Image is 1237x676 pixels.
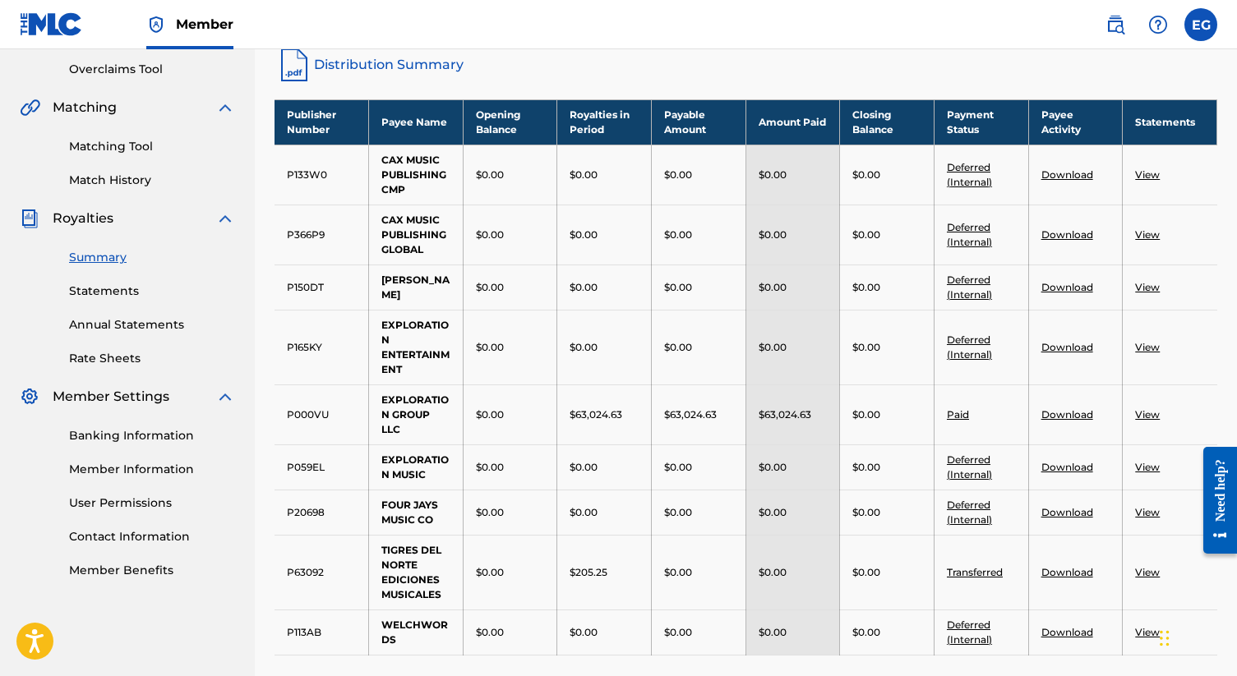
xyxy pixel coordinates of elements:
a: Download [1041,228,1093,241]
a: Download [1041,626,1093,638]
p: $0.00 [476,280,504,295]
a: Deferred (Internal) [947,499,992,526]
td: P113AB [275,609,369,655]
p: $0.00 [570,625,598,640]
th: Opening Balance [463,99,557,145]
img: expand [215,209,235,228]
p: $0.00 [759,625,787,640]
p: $0.00 [759,565,787,580]
td: [PERSON_NAME] [369,264,464,310]
th: Amount Paid [745,99,840,145]
th: Payment Status [934,99,1028,145]
p: $0.00 [664,280,692,295]
a: View [1135,566,1160,578]
div: Drag [1160,614,1170,663]
p: $0.00 [759,280,787,295]
a: Download [1041,168,1093,181]
p: $0.00 [759,168,787,182]
div: User Menu [1184,8,1217,41]
th: Closing Balance [840,99,935,145]
p: $0.00 [476,340,504,355]
img: help [1148,15,1168,34]
a: View [1135,168,1160,181]
a: View [1135,281,1160,293]
td: P059EL [275,444,369,490]
p: $0.00 [852,460,880,475]
span: Member Settings [53,387,169,407]
p: $0.00 [664,228,692,242]
td: EXPLORATION MUSIC [369,444,464,490]
span: Royalties [53,209,113,228]
p: $63,024.63 [664,407,717,422]
a: Public Search [1099,8,1132,41]
td: WELCHWORDS [369,609,464,655]
img: Royalties [20,209,39,228]
p: $0.00 [476,505,504,520]
p: $0.00 [852,168,880,182]
p: $0.00 [476,625,504,640]
p: $0.00 [570,460,598,475]
a: View [1135,506,1160,518]
p: $0.00 [476,228,504,242]
p: $0.00 [570,505,598,520]
a: View [1135,228,1160,241]
p: $0.00 [759,228,787,242]
img: expand [215,387,235,407]
a: User Permissions [69,494,235,512]
a: Download [1041,341,1093,353]
td: P20698 [275,490,369,535]
p: $0.00 [852,340,880,355]
td: FOUR JAYS MUSIC CO [369,490,464,535]
a: Download [1041,281,1093,293]
td: P133W0 [275,145,369,205]
p: $0.00 [570,228,598,242]
td: EXPLORATION GROUP LLC [369,384,464,444]
a: Paid [947,408,969,421]
div: Chat Widget [1155,597,1237,676]
a: Matching Tool [69,138,235,155]
a: Overclaims Tool [69,61,235,78]
th: Payee Activity [1028,99,1123,145]
td: CAX MUSIC PUBLISHING GLOBAL [369,205,464,264]
a: Rate Sheets [69,350,235,367]
a: Summary [69,249,235,266]
td: P366P9 [275,205,369,264]
a: Distribution Summary [275,45,1217,85]
a: View [1135,408,1160,421]
p: $0.00 [852,505,880,520]
th: Publisher Number [275,99,369,145]
p: $205.25 [570,565,607,580]
p: $0.00 [476,565,504,580]
th: Payable Amount [652,99,746,145]
p: $0.00 [759,460,787,475]
p: $0.00 [852,625,880,640]
a: Download [1041,461,1093,473]
p: $0.00 [759,505,787,520]
p: $0.00 [664,625,692,640]
img: Matching [20,98,40,117]
a: Annual Statements [69,316,235,333]
a: Banking Information [69,427,235,444]
p: $0.00 [476,460,504,475]
p: $0.00 [570,280,598,295]
a: Match History [69,172,235,189]
td: TIGRES DEL NORTE EDICIONES MUSICALES [369,535,464,609]
td: P165KY [275,310,369,384]
img: search [1105,15,1125,34]
p: $0.00 [664,340,692,355]
th: Payee Name [369,99,464,145]
a: Transferred [947,566,1003,578]
p: $0.00 [852,407,880,422]
p: $63,024.63 [570,407,622,422]
p: $0.00 [664,565,692,580]
a: Deferred (Internal) [947,619,992,646]
td: EXPLORATION ENTERTAINMENT [369,310,464,384]
p: $0.00 [664,505,692,520]
a: Download [1041,408,1093,421]
img: Top Rightsholder [146,15,166,34]
a: Deferred (Internal) [947,161,992,188]
p: $0.00 [476,168,504,182]
a: View [1135,626,1160,638]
